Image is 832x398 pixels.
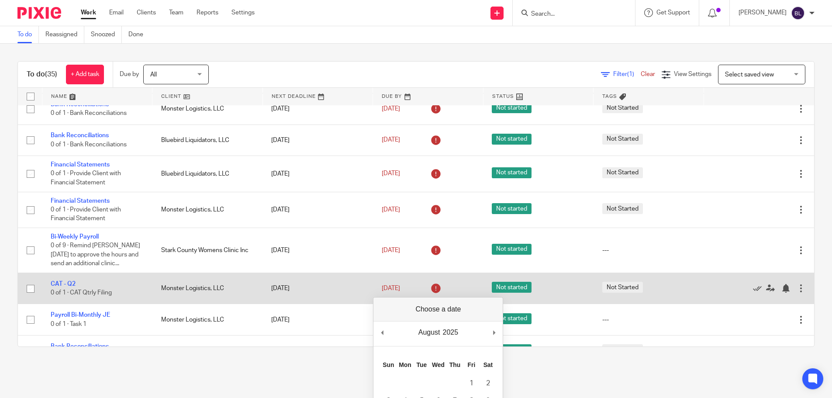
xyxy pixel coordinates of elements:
a: + Add task [66,65,104,84]
span: Not Started [602,102,643,113]
button: Previous Month [378,326,387,339]
a: Done [128,26,150,43]
a: Settings [231,8,255,17]
span: Not started [492,203,532,214]
td: [DATE] [262,192,373,228]
a: Reassigned [45,26,84,43]
a: Reports [197,8,218,17]
button: Next Month [490,326,498,339]
span: Not started [492,282,532,293]
span: Get Support [656,10,690,16]
td: [DATE] [262,228,373,273]
div: --- [602,315,695,324]
a: CAT - Q2 [51,281,76,287]
td: Bluebird Liquidators, LLC [152,125,263,156]
span: [DATE] [382,207,400,213]
a: Bank Reconciliations [51,101,109,107]
span: Tags [602,94,617,99]
div: August [417,326,442,339]
span: Not Started [602,344,643,355]
a: Payroll Bi-Monthly JE [51,312,110,318]
span: Not started [492,344,532,355]
span: 0 of 9 · Remind [PERSON_NAME] [DATE] to approve the hours and send an additional clinic... [51,243,140,267]
abbr: Tuesday [417,361,427,368]
a: Clients [137,8,156,17]
span: View Settings [674,71,711,77]
button: 1 [463,375,480,392]
span: Filter [613,71,641,77]
span: Not started [492,102,532,113]
span: 0 of 1 · Provide Client with Financial Statement [51,207,121,222]
span: Not Started [602,134,643,145]
td: Monster Logistics, LLC [152,192,263,228]
td: Monster Logistics, LLC [152,273,263,304]
abbr: Monday [399,361,411,368]
span: Not Started [602,203,643,214]
span: Not started [492,244,532,255]
input: Search [530,10,609,18]
span: [DATE] [382,137,400,143]
a: Work [81,8,96,17]
img: svg%3E [791,6,805,20]
img: Pixie [17,7,61,19]
div: 2025 [442,326,460,339]
a: Mark as done [753,284,766,293]
span: 0 of 1 · CAT Qtrly Filing [51,290,112,296]
span: [DATE] [382,247,400,253]
span: Select saved view [725,72,774,78]
td: [DATE] [262,93,373,125]
a: Bi-Weekly Payroll [51,234,99,240]
td: [DATE] [262,273,373,304]
td: Stark County Womens Clinic Inc [152,228,263,273]
abbr: Friday [468,361,476,368]
td: Monster Logistics, LLC [152,304,263,335]
span: [DATE] [382,106,400,112]
td: [DATE] [262,304,373,335]
a: Team [169,8,183,17]
td: Bluebird Liquidators, LLC [152,156,263,192]
button: 2 [480,375,496,392]
td: [PERSON_NAME] Arms [152,335,263,366]
span: 0 of 1 · Provide Client with Financial Statement [51,171,121,186]
td: [DATE] [262,335,373,366]
a: Snoozed [91,26,122,43]
span: Not started [492,134,532,145]
td: [DATE] [262,156,373,192]
span: Not started [492,167,532,178]
p: [PERSON_NAME] [739,8,787,17]
a: Bank Reconciliations [51,132,109,138]
p: Due by [120,70,139,79]
span: 0 of 1 · Task 1 [51,321,86,327]
td: Monster Logistics, LLC [152,93,263,125]
span: Not Started [602,282,643,293]
a: Financial Statements [51,198,110,204]
td: [DATE] [262,125,373,156]
span: [DATE] [382,285,400,291]
abbr: Thursday [449,361,460,368]
abbr: Wednesday [432,361,445,368]
a: Financial Statements [51,162,110,168]
span: Not started [492,313,532,324]
span: Not Started [602,167,643,178]
a: To do [17,26,39,43]
div: --- [602,246,695,255]
abbr: Sunday [383,361,394,368]
span: (1) [627,71,634,77]
a: Clear [641,71,655,77]
span: 0 of 1 · Bank Reconciliations [51,111,127,117]
a: Email [109,8,124,17]
h1: To do [27,70,57,79]
span: 0 of 1 · Bank Reconciliations [51,142,127,148]
span: (35) [45,71,57,78]
span: [DATE] [382,171,400,177]
a: Bank Reconciliations [51,343,109,350]
span: All [150,72,157,78]
abbr: Saturday [483,361,493,368]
